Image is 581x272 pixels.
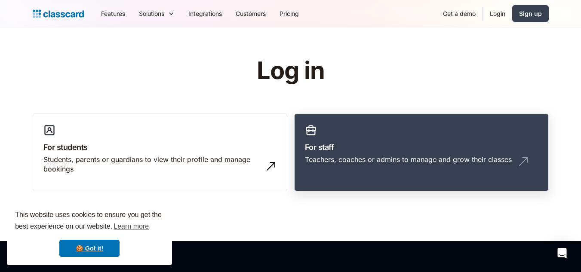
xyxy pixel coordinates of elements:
a: dismiss cookie message [59,240,120,257]
h3: For students [43,141,277,153]
div: Open Intercom Messenger [552,243,572,263]
a: Logo [33,8,84,20]
a: Features [94,4,132,23]
span: This website uses cookies to ensure you get the best experience on our website. [15,210,164,233]
div: Sign up [519,9,542,18]
div: Solutions [139,9,164,18]
a: Customers [229,4,273,23]
a: learn more about cookies [112,220,150,233]
h1: Log in [154,58,427,84]
a: Integrations [181,4,229,23]
div: Teachers, coaches or admins to manage and grow their classes [305,155,512,164]
a: For staffTeachers, coaches or admins to manage and grow their classes [294,113,549,192]
div: cookieconsent [7,202,172,265]
a: Get a demo [436,4,483,23]
div: Students, parents or guardians to view their profile and manage bookings [43,155,259,174]
a: Pricing [273,4,306,23]
h3: For staff [305,141,538,153]
div: Solutions [132,4,181,23]
a: For studentsStudents, parents or guardians to view their profile and manage bookings [33,113,287,192]
a: Sign up [512,5,549,22]
a: Login [483,4,512,23]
